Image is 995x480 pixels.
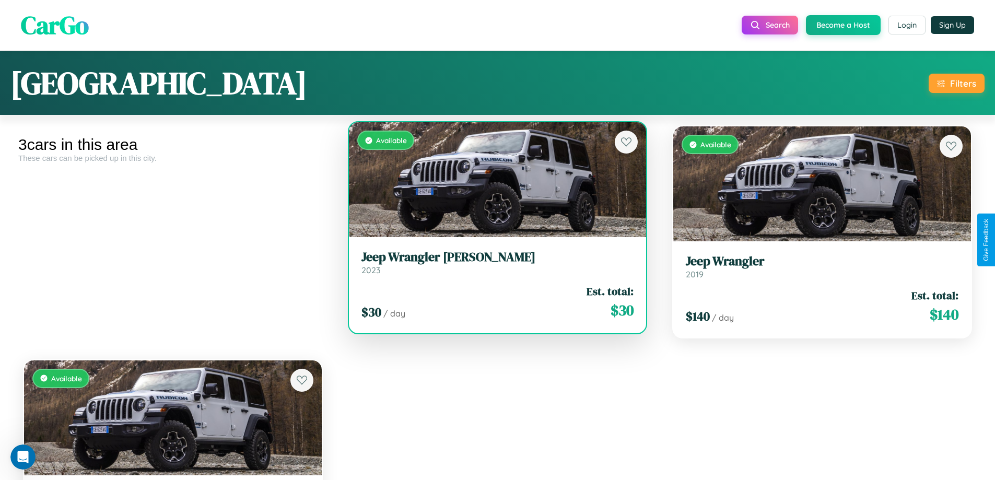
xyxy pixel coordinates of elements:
[930,304,958,325] span: $ 140
[611,300,634,321] span: $ 30
[806,15,881,35] button: Become a Host
[982,219,990,261] div: Give Feedback
[51,374,82,383] span: Available
[686,254,958,279] a: Jeep Wrangler2019
[950,78,976,89] div: Filters
[931,16,974,34] button: Sign Up
[383,308,405,319] span: / day
[361,303,381,321] span: $ 30
[376,136,407,145] span: Available
[911,288,958,303] span: Est. total:
[21,8,89,42] span: CarGo
[686,254,958,269] h3: Jeep Wrangler
[686,269,704,279] span: 2019
[686,308,710,325] span: $ 140
[10,62,307,104] h1: [GEOGRAPHIC_DATA]
[18,154,327,162] div: These cars can be picked up in this city.
[361,265,380,275] span: 2023
[10,444,36,470] iframe: Intercom live chat
[700,140,731,149] span: Available
[888,16,926,34] button: Login
[742,16,798,34] button: Search
[587,284,634,299] span: Est. total:
[766,20,790,30] span: Search
[361,250,634,275] a: Jeep Wrangler [PERSON_NAME]2023
[361,250,634,265] h3: Jeep Wrangler [PERSON_NAME]
[929,74,985,93] button: Filters
[712,312,734,323] span: / day
[18,136,327,154] div: 3 cars in this area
